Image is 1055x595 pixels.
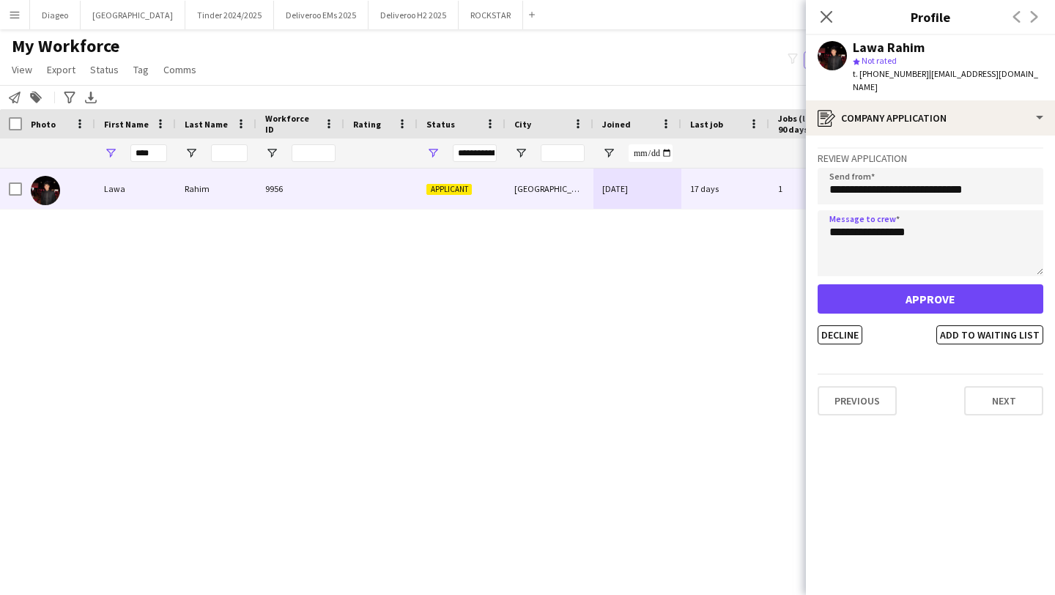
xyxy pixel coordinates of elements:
[818,386,897,415] button: Previous
[593,169,681,209] div: [DATE]
[185,119,228,130] span: Last Name
[541,144,585,162] input: City Filter Input
[514,119,531,130] span: City
[936,325,1043,344] button: Add to waiting list
[130,144,167,162] input: First Name Filter Input
[61,89,78,106] app-action-btn: Advanced filters
[818,325,862,344] button: Decline
[185,1,274,29] button: Tinder 2024/2025
[185,147,198,160] button: Open Filter Menu
[104,147,117,160] button: Open Filter Menu
[964,386,1043,415] button: Next
[514,147,527,160] button: Open Filter Menu
[127,60,155,79] a: Tag
[47,63,75,76] span: Export
[81,1,185,29] button: [GEOGRAPHIC_DATA]
[853,68,1038,92] span: | [EMAIL_ADDRESS][DOMAIN_NAME]
[426,184,472,195] span: Applicant
[506,169,593,209] div: [GEOGRAPHIC_DATA]
[629,144,673,162] input: Joined Filter Input
[681,169,769,209] div: 17 days
[104,119,149,130] span: First Name
[12,63,32,76] span: View
[84,60,125,79] a: Status
[176,169,256,209] div: Rahim
[31,119,56,130] span: Photo
[163,63,196,76] span: Comms
[862,55,897,66] span: Not rated
[265,147,278,160] button: Open Filter Menu
[274,1,369,29] button: Deliveroo EMs 2025
[95,169,176,209] div: Lawa
[426,147,440,160] button: Open Filter Menu
[158,60,202,79] a: Comms
[292,144,336,162] input: Workforce ID Filter Input
[459,1,523,29] button: ROCKSTAR
[82,89,100,106] app-action-btn: Export XLSX
[818,284,1043,314] button: Approve
[369,1,459,29] button: Deliveroo H2 2025
[602,147,615,160] button: Open Filter Menu
[6,60,38,79] a: View
[41,60,81,79] a: Export
[806,100,1055,136] div: Company application
[804,51,877,69] button: Everyone9,786
[353,119,381,130] span: Rating
[133,63,149,76] span: Tag
[90,63,119,76] span: Status
[806,7,1055,26] h3: Profile
[31,176,60,205] img: Lawa Rahim
[778,113,821,135] span: Jobs (last 90 days)
[602,119,631,130] span: Joined
[6,89,23,106] app-action-btn: Notify workforce
[30,1,81,29] button: Diageo
[853,41,925,54] div: Lawa Rahim
[426,119,455,130] span: Status
[769,169,865,209] div: 1
[256,169,344,209] div: 9956
[818,152,1043,165] h3: Review Application
[690,119,723,130] span: Last job
[265,113,318,135] span: Workforce ID
[853,68,929,79] span: t. [PHONE_NUMBER]
[12,35,119,57] span: My Workforce
[211,144,248,162] input: Last Name Filter Input
[27,89,45,106] app-action-btn: Add to tag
